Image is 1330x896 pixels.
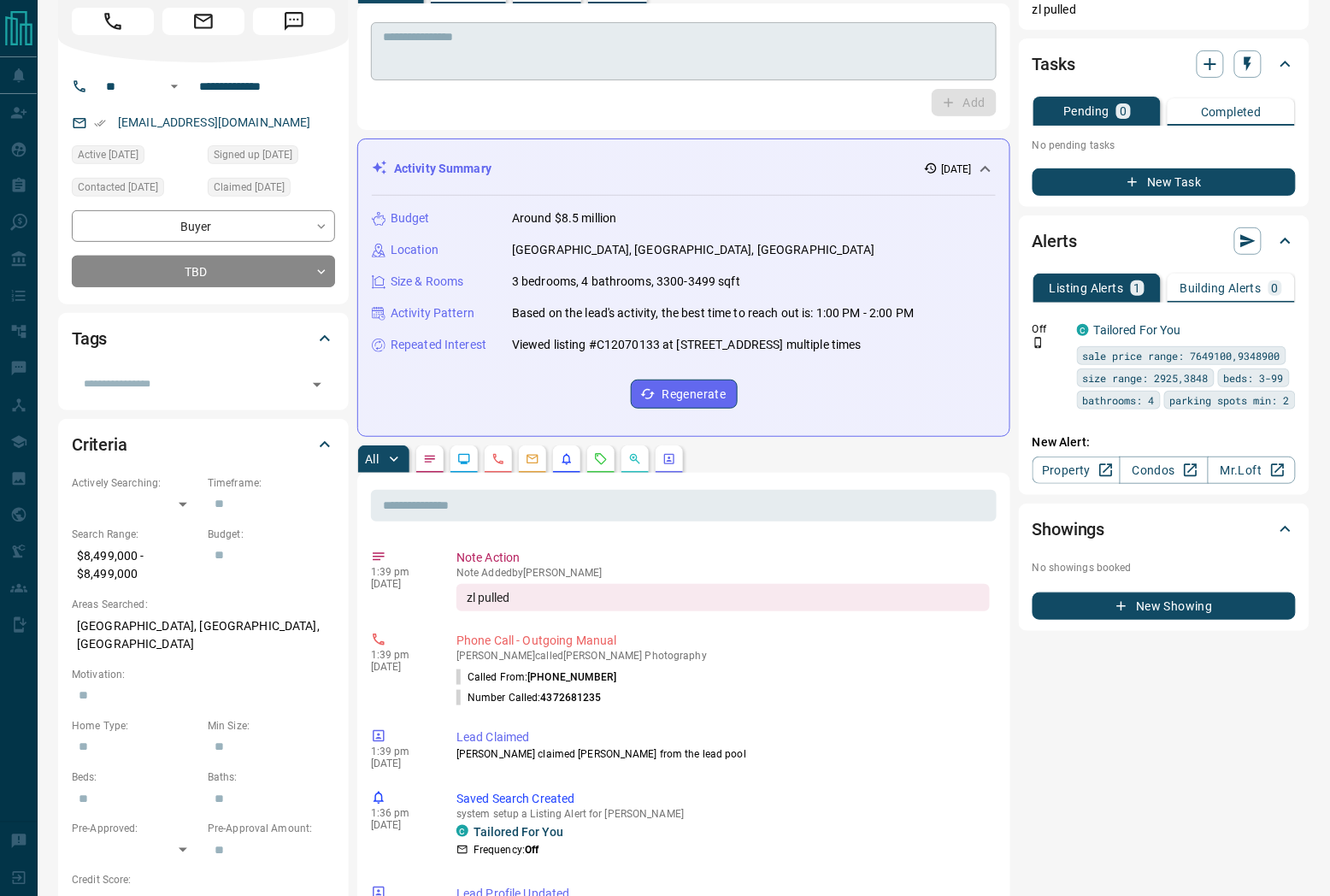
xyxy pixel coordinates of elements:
svg: Listing Alerts [560,452,574,466]
p: Repeated Interest [391,336,486,354]
p: Listing Alerts [1050,282,1124,294]
p: [DATE] [371,819,431,831]
div: condos.ca [456,825,468,837]
p: Saved Search Created [456,790,990,808]
a: Condos [1120,457,1208,484]
div: Tasks [1033,44,1296,85]
p: Budget [391,209,430,227]
svg: Email Verified [94,117,106,129]
p: Phone Call - Outgoing Manual [456,632,990,650]
span: Message [253,8,335,35]
svg: Agent Actions [662,452,676,466]
p: Frequency: [474,842,538,858]
svg: Calls [491,452,505,466]
div: Buyer [72,210,335,242]
p: No pending tasks [1033,133,1296,158]
div: Sat Sep 13 2025 [72,178,199,202]
p: Pre-Approved: [72,821,199,836]
p: 3 bedrooms, 4 bathrooms, 3300-3499 sqft [512,273,740,291]
button: Open [305,373,329,397]
p: Budget: [208,527,335,542]
div: Sat Sep 13 2025 [208,178,335,202]
p: [PERSON_NAME] called [PERSON_NAME] Photography [456,650,990,662]
p: 1:36 pm [371,807,431,819]
svg: Lead Browsing Activity [457,452,471,466]
p: Called From: [456,669,616,685]
svg: Notes [423,452,437,466]
div: Alerts [1033,221,1296,262]
div: Sat Sep 13 2025 [72,145,199,169]
a: Tailored For You [474,825,563,839]
p: Pending [1063,105,1109,117]
p: Viewed listing #C12070133 at [STREET_ADDRESS] multiple times [512,336,862,354]
p: Areas Searched: [72,597,335,612]
a: Mr.Loft [1208,457,1296,484]
div: TBD [72,256,335,287]
p: Pre-Approval Amount: [208,821,335,836]
p: Based on the lead's activity, the best time to reach out is: 1:00 PM - 2:00 PM [512,304,914,322]
p: All [365,453,379,465]
button: Open [164,76,185,97]
button: New Task [1033,168,1296,196]
span: bathrooms: 4 [1083,392,1155,409]
p: Note Action [456,549,990,567]
p: 1:39 pm [371,649,431,661]
p: 1:39 pm [371,746,431,757]
p: New Alert: [1033,433,1296,451]
svg: Emails [526,452,539,466]
div: Sat Sep 13 2025 [208,145,335,169]
p: Baths: [208,769,335,785]
div: Criteria [72,424,335,465]
p: 0 [1272,282,1279,294]
h2: Tasks [1033,50,1075,78]
span: Contacted [DATE] [78,179,158,196]
h2: Criteria [72,431,127,458]
h2: Tags [72,325,107,352]
p: zl pulled [1033,1,1296,19]
span: Email [162,8,244,35]
p: Location [391,241,438,259]
span: 4372681235 [541,692,602,704]
p: Building Alerts [1180,282,1262,294]
p: $8,499,000 - $8,499,000 [72,542,199,588]
button: Regenerate [631,380,738,409]
a: Tailored For You [1094,323,1181,337]
p: [DATE] [371,757,431,769]
strong: Off [525,844,538,856]
p: [GEOGRAPHIC_DATA], [GEOGRAPHIC_DATA], [GEOGRAPHIC_DATA] [72,612,335,658]
p: Lead Claimed [456,728,990,746]
div: zl pulled [456,584,990,611]
span: beds: 3-99 [1224,369,1284,386]
div: Tags [72,318,335,359]
p: Activity Summary [394,160,491,178]
p: system setup a Listing Alert for [PERSON_NAME] [456,808,990,820]
svg: Push Notification Only [1033,337,1045,349]
p: Home Type: [72,718,199,734]
span: Active [DATE] [78,146,138,163]
p: 1 [1134,282,1141,294]
button: New Showing [1033,592,1296,620]
a: Property [1033,457,1121,484]
span: [PHONE_NUMBER] [527,671,616,683]
p: Timeframe: [208,475,335,491]
p: Number Called: [456,690,602,705]
p: Min Size: [208,718,335,734]
p: Note Added by [PERSON_NAME] [456,567,990,579]
p: Completed [1201,106,1262,118]
span: parking spots min: 2 [1170,392,1290,409]
p: [DATE] [371,661,431,673]
p: [DATE] [371,578,431,590]
p: Search Range: [72,527,199,542]
div: Activity Summary[DATE] [372,153,996,185]
span: Call [72,8,154,35]
p: 1:39 pm [371,566,431,578]
p: Activity Pattern [391,304,474,322]
p: Credit Score: [72,872,335,887]
h2: Showings [1033,516,1105,543]
div: condos.ca [1077,324,1089,336]
p: 0 [1120,105,1127,117]
p: Beds: [72,769,199,785]
h2: Alerts [1033,227,1077,255]
p: Off [1033,321,1067,337]
a: [EMAIL_ADDRESS][DOMAIN_NAME] [118,115,311,129]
